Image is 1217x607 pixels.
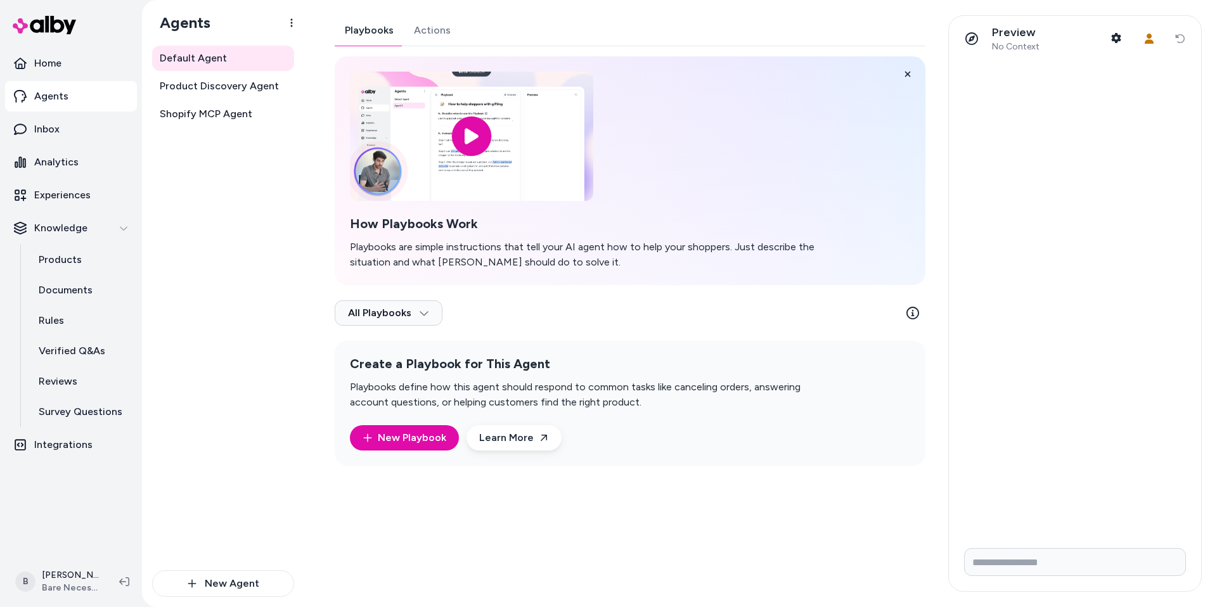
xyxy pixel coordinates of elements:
[5,114,137,144] a: Inbox
[160,51,227,66] span: Default Agent
[5,147,137,177] a: Analytics
[152,46,294,71] a: Default Agent
[5,213,137,243] button: Knowledge
[467,425,562,450] a: Learn More
[404,15,461,46] button: Actions
[39,283,93,298] p: Documents
[42,582,99,594] span: Bare Necessities
[39,313,64,328] p: Rules
[34,89,68,104] p: Agents
[152,101,294,127] a: Shopify MCP Agent
[992,41,1040,53] span: No Context
[964,548,1186,576] input: Write your prompt here
[363,430,446,445] a: New Playbook
[26,275,137,305] a: Documents
[34,437,93,452] p: Integrations
[152,570,294,597] button: New Agent
[350,216,837,232] h2: How Playbooks Work
[26,397,137,427] a: Survey Questions
[34,56,61,71] p: Home
[350,356,837,372] h2: Create a Playbook for This Agent
[13,16,76,34] img: alby Logo
[39,404,122,419] p: Survey Questions
[34,220,87,236] p: Knowledge
[350,380,837,410] p: Playbooks define how this agent should respond to common tasks like canceling orders, answering a...
[34,122,60,137] p: Inbox
[26,305,137,336] a: Rules
[335,300,442,326] button: All Playbooks
[350,240,837,270] p: Playbooks are simple instructions that tell your AI agent how to help your shoppers. Just describ...
[350,425,459,450] button: New Playbook
[26,336,137,366] a: Verified Q&As
[8,561,109,602] button: B[PERSON_NAME]Bare Necessities
[15,572,35,592] span: B
[34,188,91,203] p: Experiences
[5,430,137,460] a: Integrations
[335,15,404,46] button: Playbooks
[5,48,137,79] a: Home
[42,569,99,582] p: [PERSON_NAME]
[34,155,79,170] p: Analytics
[160,79,279,94] span: Product Discovery Agent
[26,245,137,275] a: Products
[39,343,105,359] p: Verified Q&As
[160,106,252,122] span: Shopify MCP Agent
[26,366,137,397] a: Reviews
[150,13,210,32] h1: Agents
[39,374,77,389] p: Reviews
[5,81,137,112] a: Agents
[5,180,137,210] a: Experiences
[348,307,429,319] span: All Playbooks
[992,25,1040,40] p: Preview
[39,252,82,267] p: Products
[152,73,294,99] a: Product Discovery Agent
